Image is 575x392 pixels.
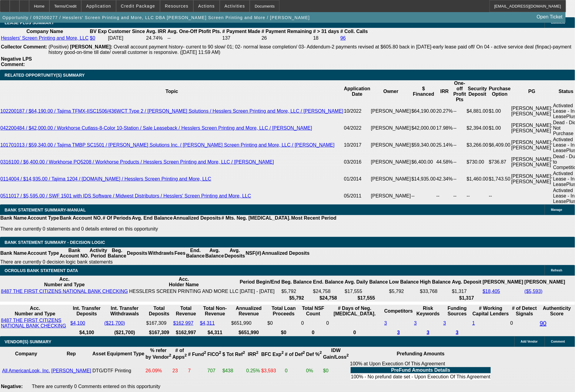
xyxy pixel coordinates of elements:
th: IRR [436,80,453,103]
td: 137 [222,35,261,41]
th: Period Begin/End [239,276,280,288]
a: 3 [456,330,459,335]
td: [PERSON_NAME] [371,171,411,188]
span: Actions [198,4,215,8]
a: 1 [472,321,475,326]
span: Resources [165,4,189,8]
td: 0% [306,361,322,381]
td: [PERSON_NAME] [371,154,411,171]
th: # Of Periods [102,215,132,221]
b: # Coll. Calls [340,29,368,34]
b: Company Name [26,29,63,34]
a: 0511017 / $5,595.00 / SWF 1501 with IDS Software / Midwest Distributors / Hesslers' Screen Printi... [0,193,251,198]
th: Sum of the Total NSF Count and Total Overdraft Fee Count from Ocrolus [301,305,326,317]
th: $4,311 [200,330,230,336]
button: Actions [194,0,219,12]
td: $33,768 [420,288,451,294]
td: 03/2016 [344,154,371,171]
td: $1,317 [452,288,482,294]
sup: 2 [169,353,171,358]
b: # Payment Remaining [262,29,312,34]
span: Refresh [551,269,562,272]
th: PG [511,80,553,103]
td: 26.09% [145,361,172,381]
a: $0 [90,35,95,41]
th: Bank Account NO. [59,215,102,221]
td: [PERSON_NAME] [371,137,411,154]
th: # Mts. Neg. [MEDICAL_DATA]. [221,215,291,221]
a: 8487 THE FIRST CITIZENS NATIONAL BANK CHECKING [1,289,128,294]
td: 24.74% [146,35,166,41]
b: FICO [207,352,221,357]
th: [PERSON_NAME] [524,276,566,288]
a: $18,405 [483,289,500,294]
th: Total Revenue [173,305,199,317]
b: # of Apps [172,348,187,360]
a: Open Ticket [534,12,565,22]
b: BFC Exp [261,352,284,357]
span: RELATED OPPORTUNITY(S) SUMMARY [5,73,85,78]
span: Bank Statement Summary - Decision Logic [5,240,105,245]
span: There are currently 0 Comments entered on this opportunity [32,384,160,389]
th: One-off Profit Pts [453,80,466,103]
th: Account Type [27,247,59,259]
th: Most Recent Period [291,215,337,221]
td: 18 [313,35,339,41]
td: 44.58% [436,154,453,171]
b: Negative: [1,384,23,389]
th: Security Deposit [466,80,489,103]
button: Activities [220,0,250,12]
a: All AmericanLook, Inc. [2,368,50,373]
b: $ Tot Ref [222,352,245,357]
td: $1.00 [489,120,511,137]
td: $14,935.00 [411,171,436,188]
b: IDW Gain/Loss [323,348,349,360]
td: [PERSON_NAME] [371,188,411,204]
a: ($21,700) [104,321,125,326]
b: Collector Comment: [1,44,47,49]
sup: 2 [256,350,258,355]
td: 04/2022 [344,120,371,137]
b: Company [15,351,37,356]
button: Application [82,0,115,12]
a: 0114004 / $14,935.00 / Tajima 1204 / [DOMAIN_NAME] / Hesslers Screen Printing and More, LLC [0,176,211,181]
b: Def % [306,352,322,357]
td: HESSLERS SCREEN PRINTING AND MORE LLC [129,288,239,294]
td: 17.98% [436,120,453,137]
th: End. Balance [313,276,344,288]
th: Annualized Deposits [262,247,310,259]
a: Hesslers' Screen Printing and More, LLC [1,35,89,41]
b: BV Exp [90,29,107,34]
th: Funding Sources [443,305,472,317]
span: VENDOR(S) SUMMARY [5,339,51,344]
td: 100% - No prefund date set - Upon Execution Of This Agreement [351,374,491,380]
td: $59,340.00 [411,137,436,154]
td: 10/2017 [344,137,371,154]
th: $17,555 [344,295,388,301]
td: -- [453,103,466,120]
a: 3 [384,321,387,326]
td: $64,190.00 [411,103,436,120]
th: Acc. Number and Type [1,276,128,288]
div: $651,990 [231,321,266,326]
span: BANK STATEMENT SUMMARY-MANUAL [5,208,86,212]
td: 26 [261,35,312,41]
sup: 2 [346,353,349,358]
b: Customer Since [108,29,145,34]
b: # Payment Made [222,29,260,34]
th: $5,792 [281,295,312,301]
sup: 2 [282,350,284,355]
th: Deposits [127,247,148,259]
span: Comment [551,340,565,343]
th: Acc. Number and Type [1,305,69,317]
a: 3 [443,321,446,326]
td: $730.00 [466,154,489,171]
td: [PERSON_NAME]; [PERSON_NAME] [511,120,553,137]
sup: 2 [320,350,322,355]
span: Credit Package [121,4,155,8]
span: OCROLUS BANK STATEMENT DATA [5,268,78,273]
th: # Working Capital Lenders [472,305,510,317]
td: $5,792 [281,288,312,294]
td: 20.27% [436,103,453,120]
sup: 2 [185,353,187,358]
